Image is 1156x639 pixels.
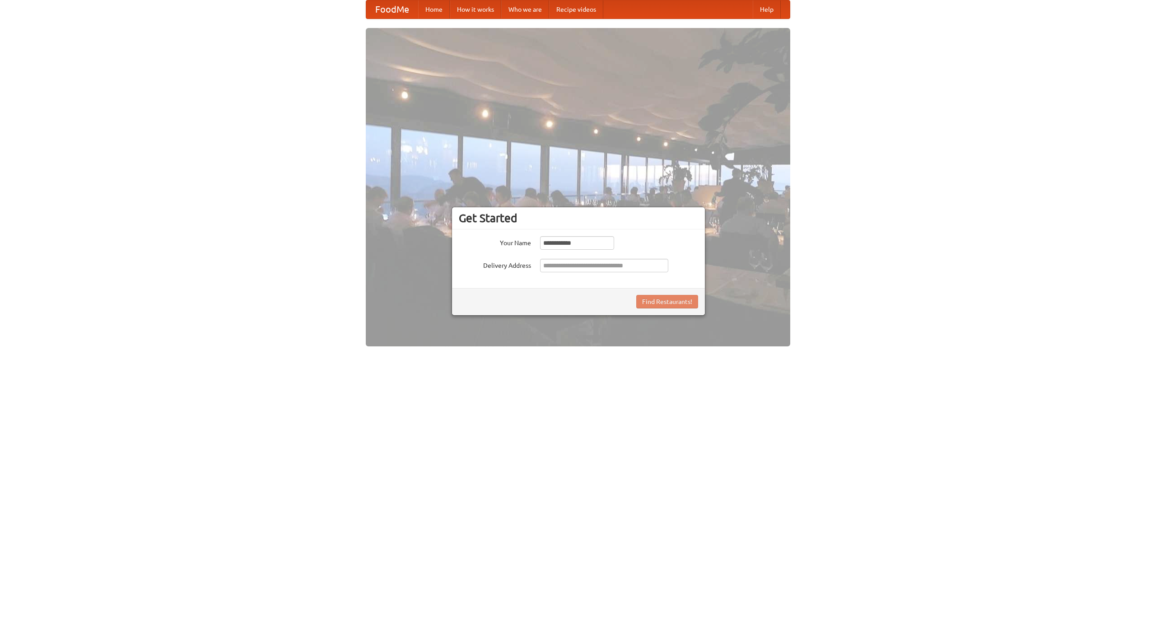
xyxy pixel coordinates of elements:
a: FoodMe [366,0,418,19]
a: Home [418,0,450,19]
a: Recipe videos [549,0,603,19]
button: Find Restaurants! [636,295,698,308]
a: How it works [450,0,501,19]
label: Your Name [459,236,531,247]
label: Delivery Address [459,259,531,270]
a: Who we are [501,0,549,19]
h3: Get Started [459,211,698,225]
a: Help [753,0,781,19]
